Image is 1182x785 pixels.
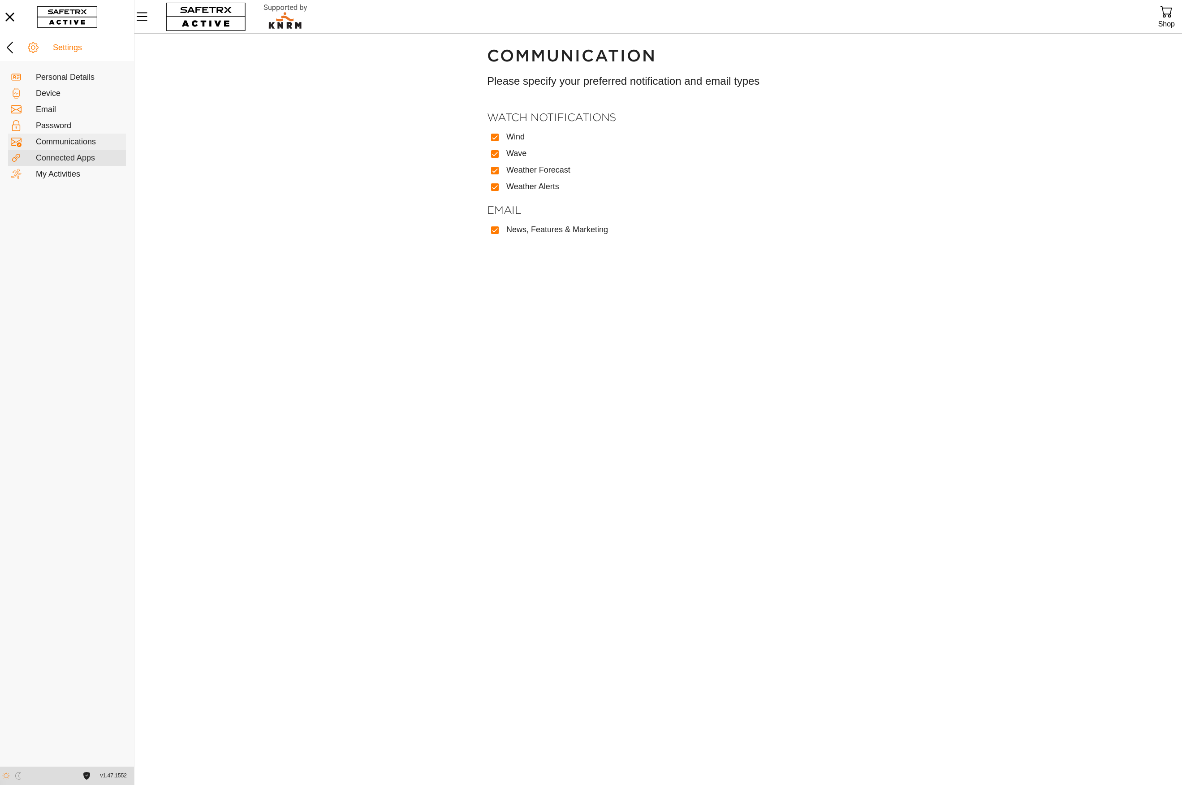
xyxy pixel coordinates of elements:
[14,772,22,780] img: ModeDark.svg
[36,105,123,115] div: Email
[53,43,131,53] div: Settings
[506,130,822,142] div: Wind
[506,163,822,175] div: Weather Forecast
[100,771,127,781] span: v1.47.1552
[2,772,10,780] img: ModeLight.svg
[95,768,132,783] button: v1.47.1552
[81,772,93,780] a: License Agreement
[506,179,822,192] div: Weather Alerts
[36,137,123,147] div: Communications
[36,153,123,163] div: Connected Apps
[506,222,822,235] div: News, Features & Marketing
[1158,18,1175,30] div: Shop
[253,2,318,31] img: RescueLogo.svg
[487,203,829,217] h2: Email
[11,169,22,179] img: Activities.svg
[487,110,829,124] h2: Watch Notifications
[506,146,822,159] div: Wave
[134,7,157,26] button: Menu
[36,73,123,82] div: Personal Details
[36,169,123,179] div: My Activities
[36,121,123,131] div: Password
[36,89,123,99] div: Device
[487,74,829,89] h3: Please specify your preferred notification and email types
[487,46,829,66] h1: Communication
[11,88,22,99] img: Devices.svg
